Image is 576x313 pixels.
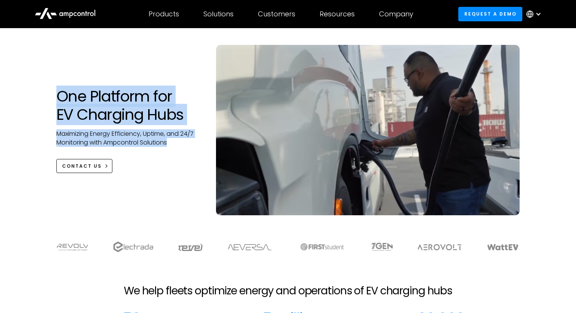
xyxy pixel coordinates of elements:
[487,244,519,250] img: WattEV logo
[320,10,355,18] div: Resources
[124,284,452,297] h2: We help fleets optimize energy and operations of EV charging hubs
[203,10,234,18] div: Solutions
[379,10,413,18] div: Company
[62,163,102,170] div: CONTACT US
[258,10,295,18] div: Customers
[113,242,153,252] img: electrada logo
[56,130,201,147] p: Maximizing Energy Efficiency, Uptime, and 24/7 Monitoring with Ampcontrol Solutions
[56,87,201,124] h1: One Platform for EV Charging Hubs
[417,244,462,250] img: Aerovolt Logo
[458,7,522,21] a: Request a demo
[56,159,112,173] a: CONTACT US
[149,10,179,18] div: Products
